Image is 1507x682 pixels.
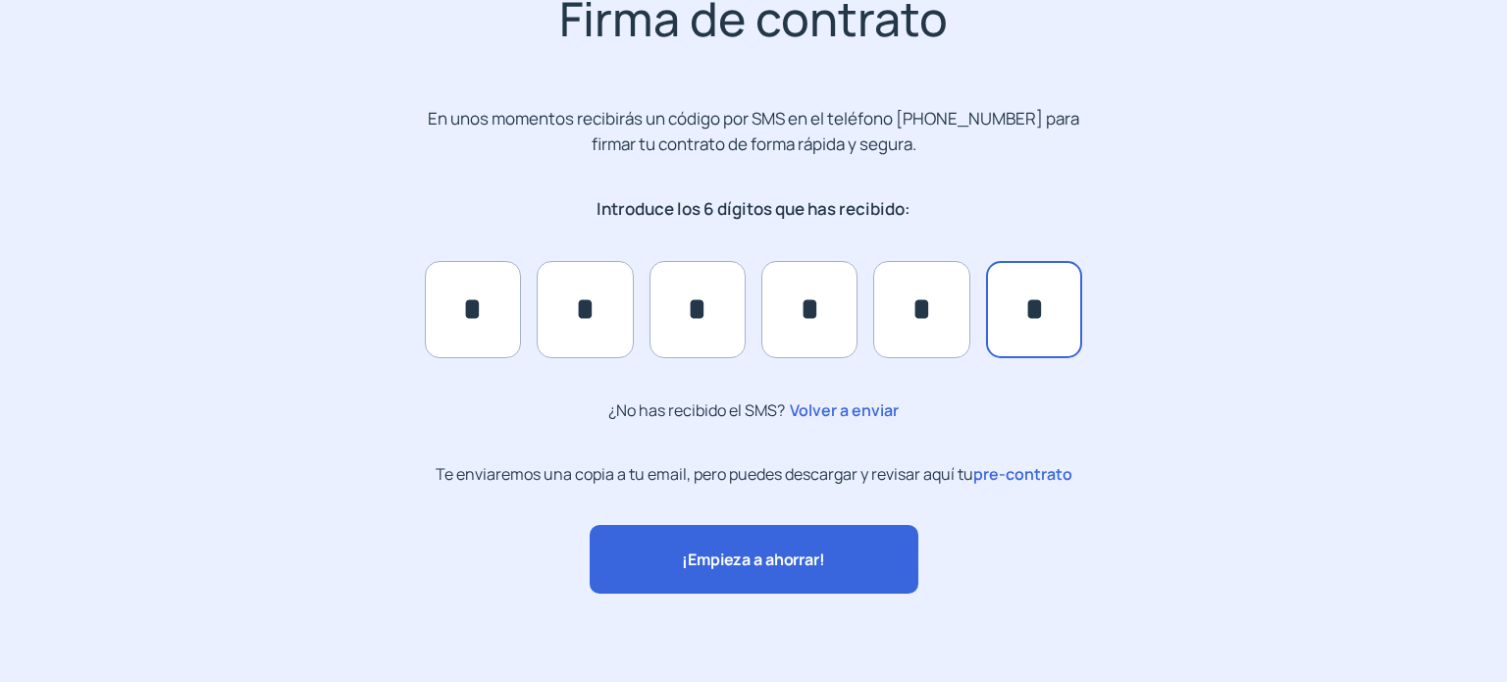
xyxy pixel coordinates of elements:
[785,397,899,423] span: Volver a enviar
[590,525,918,594] button: ¡Empieza a ahorrar!
[411,196,1097,222] p: Introduce los 6 dígitos que has recibido:
[608,397,899,424] p: ¿No has recibido el SMS?
[682,548,824,572] span: ¡Empieza a ahorrar!
[973,463,1072,485] span: pre-contrato
[436,463,1072,486] p: Te enviaremos una copia a tu email, pero puedes descargar y revisar aquí tu
[411,106,1097,157] p: En unos momentos recibirás un código por SMS en el teléfono [PHONE_NUMBER] para firmar tu contrat...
